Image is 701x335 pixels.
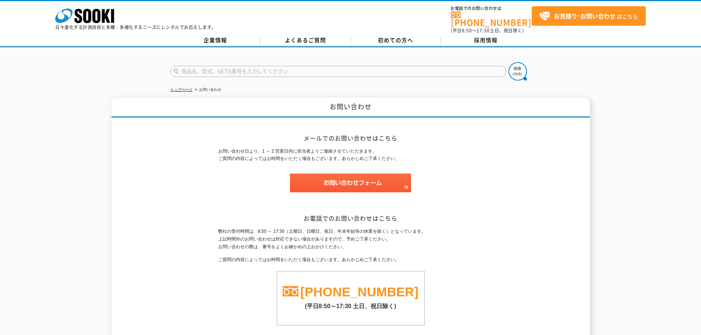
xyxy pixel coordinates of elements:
a: [PHONE_NUMBER] [451,11,532,26]
a: 企業情報 [170,35,261,46]
a: お問い合わせフォーム [290,186,411,191]
input: 商品名、型式、NETIS番号を入力してください [170,66,506,77]
h2: メールでのお問い合わせはこちら [218,134,483,142]
a: 初めての方へ [351,35,441,46]
span: (平日 ～ 土日、祝日除く) [451,27,524,34]
span: 8:50 [462,27,472,34]
a: [PHONE_NUMBER] [300,285,418,299]
a: お見積り･お問い合わせはこちら [532,6,646,26]
h2: お電話でのお問い合わせはこちら [218,214,483,222]
span: 初めての方へ [378,36,413,44]
img: お問い合わせフォーム [290,174,411,192]
span: 17:30 [477,27,490,34]
p: ご質問の内容によってはお時間をいただく場合もございます。あらかじめご了承ください。 [218,256,483,264]
p: 日々進化する計測技術と多種・多様化するニーズにレンタルでお応えします。 [55,25,216,29]
p: (平日8:50～17:30 土日、祝日除く) [277,299,424,310]
p: お問い合わせ日より、1 ～ 2 営業日内に担当者よりご連絡させていただきます。 ご質問の内容によってはお時間をいただく場合もございます。あらかじめご了承ください。 [218,147,483,163]
h1: お問い合わせ [111,97,590,118]
a: 採用情報 [441,35,531,46]
strong: お見積り･お問い合わせ [554,11,616,20]
a: よくあるご質問 [261,35,351,46]
span: はこちら [539,11,638,22]
img: btn_search.png [509,62,527,81]
span: お電話でのお問い合わせは [451,6,532,11]
a: トップページ [170,88,192,92]
p: 弊社の受付時間は、8:50 ～ 17:30（土曜日、日曜日、祝日、年末年始等の休業を除く）となっています。 上記時間外のお問い合わせは対応できない場合がありますので、予めご了承ください。 お問い... [218,228,483,250]
li: お問い合わせ [194,86,221,94]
